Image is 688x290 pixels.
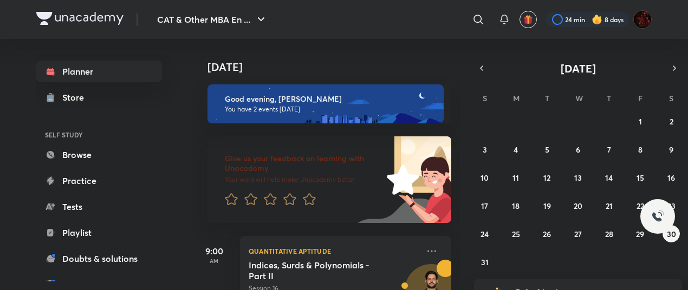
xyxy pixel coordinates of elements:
[592,14,602,25] img: streak
[538,225,556,242] button: August 26, 2025
[637,201,644,211] abbr: August 22, 2025
[667,201,676,211] abbr: August 23, 2025
[667,173,675,183] abbr: August 16, 2025
[507,169,524,186] button: August 11, 2025
[151,9,274,30] button: CAT & Other MBA En ...
[36,61,162,82] a: Planner
[574,201,582,211] abbr: August 20, 2025
[507,225,524,242] button: August 25, 2025
[36,144,162,166] a: Browse
[225,94,434,104] h6: Good evening, [PERSON_NAME]
[633,10,652,29] img: Vanshika Rai
[663,141,680,158] button: August 9, 2025
[225,154,383,173] h6: Give us your feedback on learning with Unacademy
[36,170,162,192] a: Practice
[36,248,162,269] a: Doubts & solutions
[669,144,673,155] abbr: August 9, 2025
[36,196,162,217] a: Tests
[538,141,556,158] button: August 5, 2025
[62,91,90,104] div: Store
[481,173,489,183] abbr: August 10, 2025
[667,229,676,239] abbr: August 30, 2025
[670,116,673,127] abbr: August 2, 2025
[545,93,549,103] abbr: Tuesday
[476,197,494,214] button: August 17, 2025
[512,201,520,211] abbr: August 18, 2025
[538,197,556,214] button: August 19, 2025
[520,11,537,28] button: avatar
[350,136,451,223] img: feedback_image
[192,258,236,264] p: AM
[569,141,587,158] button: August 6, 2025
[225,105,434,114] p: You have 2 events [DATE]
[605,229,613,239] abbr: August 28, 2025
[476,169,494,186] button: August 10, 2025
[507,141,524,158] button: August 4, 2025
[483,144,487,155] abbr: August 3, 2025
[538,169,556,186] button: August 12, 2025
[483,93,487,103] abbr: Sunday
[523,15,533,24] img: avatar
[600,225,618,242] button: August 28, 2025
[663,197,680,214] button: August 23, 2025
[36,87,162,108] a: Store
[249,245,419,258] p: Quantitative Aptitude
[600,141,618,158] button: August 7, 2025
[207,61,462,74] h4: [DATE]
[637,173,644,183] abbr: August 15, 2025
[545,144,549,155] abbr: August 5, 2025
[225,175,383,184] p: Your word will help make Unacademy better
[576,144,580,155] abbr: August 6, 2025
[632,197,649,214] button: August 22, 2025
[481,257,489,267] abbr: August 31, 2025
[569,225,587,242] button: August 27, 2025
[481,201,488,211] abbr: August 17, 2025
[36,126,162,144] h6: SELF STUDY
[476,253,494,271] button: August 31, 2025
[543,201,551,211] abbr: August 19, 2025
[632,225,649,242] button: August 29, 2025
[512,229,520,239] abbr: August 25, 2025
[561,61,596,76] span: [DATE]
[574,173,582,183] abbr: August 13, 2025
[507,197,524,214] button: August 18, 2025
[36,222,162,243] a: Playlist
[36,12,124,28] a: Company Logo
[636,229,644,239] abbr: August 29, 2025
[651,210,664,223] img: ttu
[569,197,587,214] button: August 20, 2025
[36,12,124,25] img: Company Logo
[607,144,611,155] abbr: August 7, 2025
[607,93,611,103] abbr: Thursday
[632,141,649,158] button: August 8, 2025
[512,173,519,183] abbr: August 11, 2025
[476,225,494,242] button: August 24, 2025
[606,201,613,211] abbr: August 21, 2025
[669,93,673,103] abbr: Saturday
[605,173,613,183] abbr: August 14, 2025
[514,144,518,155] abbr: August 4, 2025
[192,245,236,258] h5: 9:00
[476,141,494,158] button: August 3, 2025
[249,260,384,281] h5: Indices, Surds & Polynomials - Part II
[632,113,649,130] button: August 1, 2025
[638,144,642,155] abbr: August 8, 2025
[663,169,680,186] button: August 16, 2025
[663,113,680,130] button: August 2, 2025
[543,229,551,239] abbr: August 26, 2025
[574,229,582,239] abbr: August 27, 2025
[600,169,618,186] button: August 14, 2025
[569,169,587,186] button: August 13, 2025
[639,116,642,127] abbr: August 1, 2025
[663,225,680,242] button: August 30, 2025
[600,197,618,214] button: August 21, 2025
[513,93,520,103] abbr: Monday
[481,229,489,239] abbr: August 24, 2025
[638,93,642,103] abbr: Friday
[207,84,444,123] img: evening
[489,61,667,76] button: [DATE]
[543,173,550,183] abbr: August 12, 2025
[632,169,649,186] button: August 15, 2025
[575,93,583,103] abbr: Wednesday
